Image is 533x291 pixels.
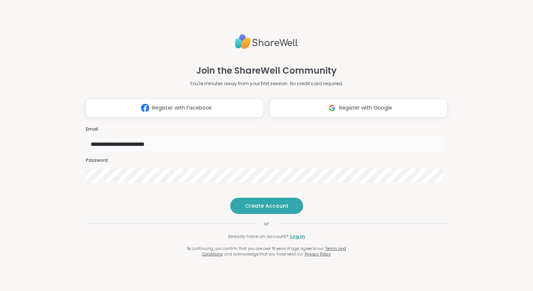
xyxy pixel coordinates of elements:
[290,233,305,240] a: Log in
[224,251,303,257] span: and acknowledge that you have read our
[269,99,447,117] button: Register with Google
[325,101,339,115] img: ShareWell Logomark
[305,251,331,257] a: Privacy Policy
[255,220,278,227] span: or
[86,157,447,164] h3: Password
[152,104,212,112] span: Register with Facebook
[235,31,298,52] img: ShareWell Logo
[190,80,343,87] p: You're minutes away from your first session. No credit card required.
[339,104,392,112] span: Register with Google
[196,64,337,77] h1: Join the ShareWell Community
[86,126,447,133] h3: Email
[187,246,324,251] span: By continuing, you confirm that you are over 18 years of age, agree to our
[138,101,152,115] img: ShareWell Logomark
[202,246,346,257] a: Terms and Conditions
[230,198,303,214] button: Create Account
[86,99,264,117] button: Register with Facebook
[228,233,289,240] span: Already have an account?
[245,202,288,210] span: Create Account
